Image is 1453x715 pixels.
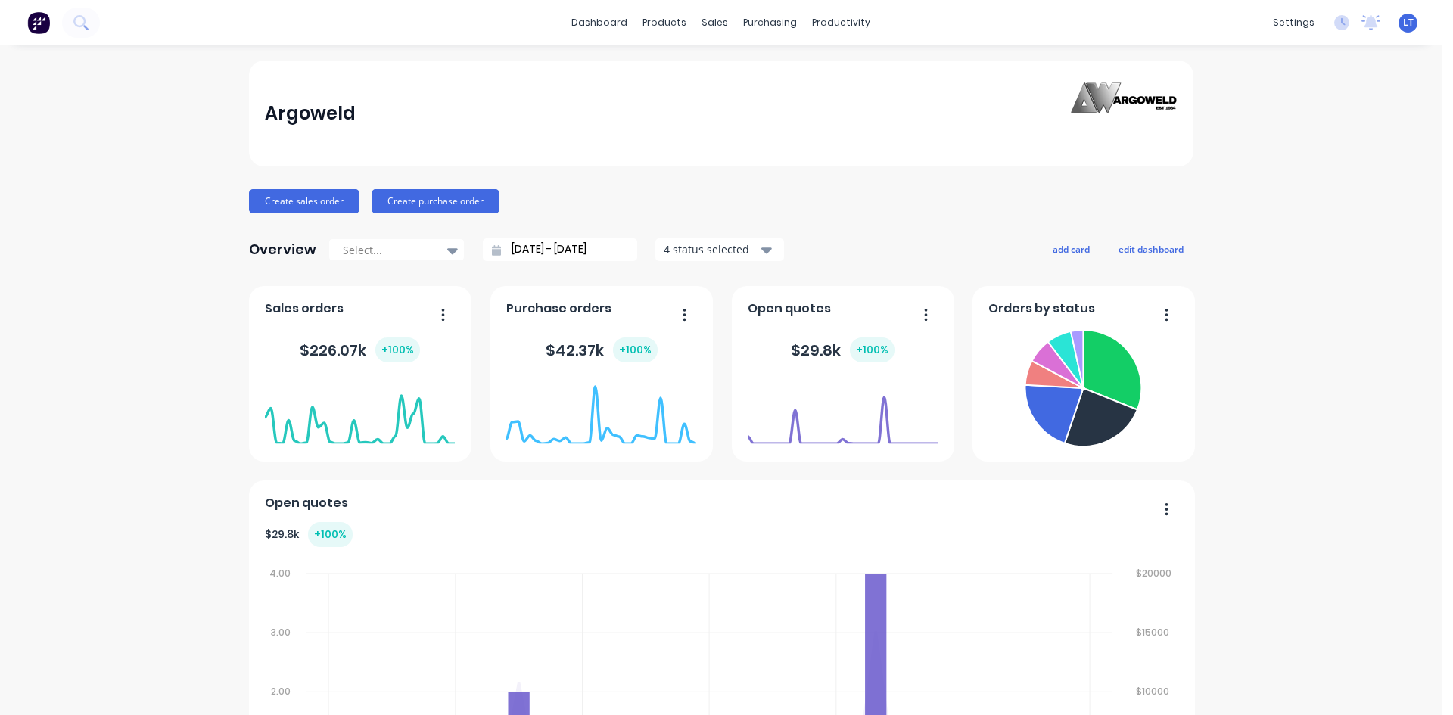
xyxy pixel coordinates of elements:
[613,337,658,362] div: + 100 %
[1137,626,1171,639] tspan: $15000
[850,337,895,362] div: + 100 %
[271,685,291,698] tspan: 2.00
[564,11,635,34] a: dashboard
[249,235,316,265] div: Overview
[1402,664,1438,700] iframe: Intercom live chat
[748,300,831,318] span: Open quotes
[694,11,736,34] div: sales
[269,567,291,580] tspan: 4.00
[1109,239,1193,259] button: edit dashboard
[1137,567,1173,580] tspan: $20000
[506,300,611,318] span: Purchase orders
[988,300,1095,318] span: Orders by status
[372,189,499,213] button: Create purchase order
[249,189,359,213] button: Create sales order
[1137,685,1171,698] tspan: $10000
[1071,82,1177,145] img: Argoweld
[271,626,291,639] tspan: 3.00
[1403,16,1414,30] span: LT
[265,98,356,129] div: Argoweld
[791,337,895,362] div: $ 29.8k
[265,300,344,318] span: Sales orders
[804,11,878,34] div: productivity
[27,11,50,34] img: Factory
[375,337,420,362] div: + 100 %
[1265,11,1322,34] div: settings
[655,238,784,261] button: 4 status selected
[664,241,759,257] div: 4 status selected
[1043,239,1100,259] button: add card
[635,11,694,34] div: products
[265,522,353,547] div: $ 29.8k
[308,522,353,547] div: + 100 %
[546,337,658,362] div: $ 42.37k
[736,11,804,34] div: purchasing
[300,337,420,362] div: $ 226.07k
